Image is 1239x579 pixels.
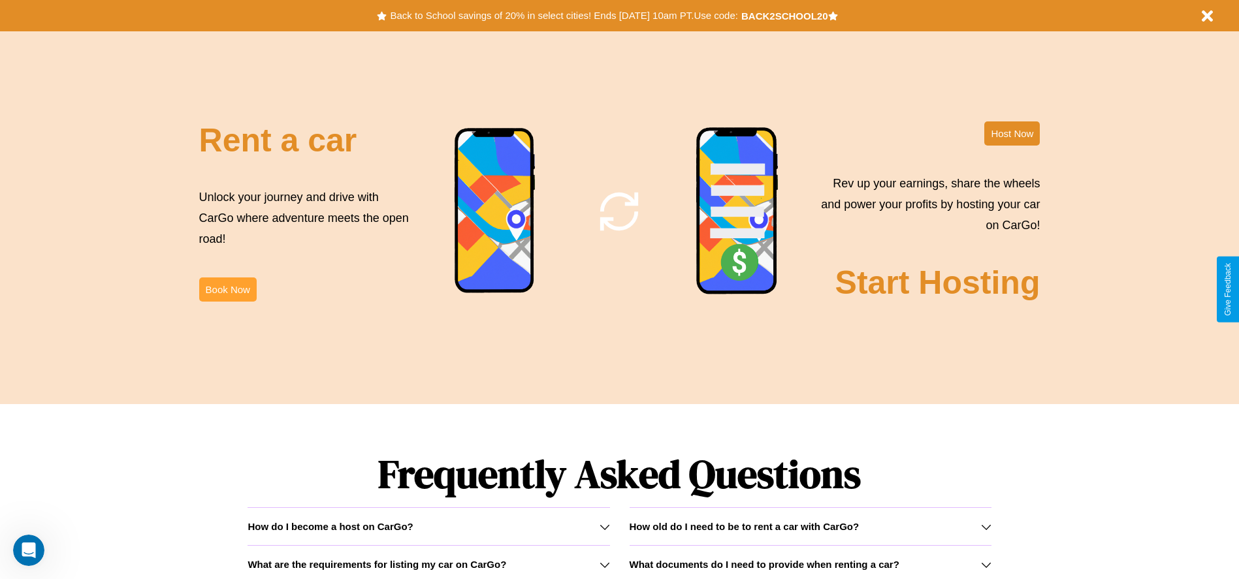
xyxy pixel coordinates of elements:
[199,187,413,250] p: Unlock your journey and drive with CarGo where adventure meets the open road!
[199,277,257,302] button: Book Now
[387,7,741,25] button: Back to School savings of 20% in select cities! Ends [DATE] 10am PT.Use code:
[248,559,506,570] h3: What are the requirements for listing my car on CarGo?
[630,559,899,570] h3: What documents do I need to provide when renting a car?
[199,121,357,159] h2: Rent a car
[984,121,1040,146] button: Host Now
[696,127,779,296] img: phone
[13,535,44,566] iframe: Intercom live chat
[248,441,991,507] h1: Frequently Asked Questions
[630,521,860,532] h3: How old do I need to be to rent a car with CarGo?
[248,521,413,532] h3: How do I become a host on CarGo?
[835,264,1040,302] h2: Start Hosting
[813,173,1040,236] p: Rev up your earnings, share the wheels and power your profits by hosting your car on CarGo!
[741,10,828,22] b: BACK2SCHOOL20
[1223,263,1232,316] div: Give Feedback
[454,127,536,295] img: phone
